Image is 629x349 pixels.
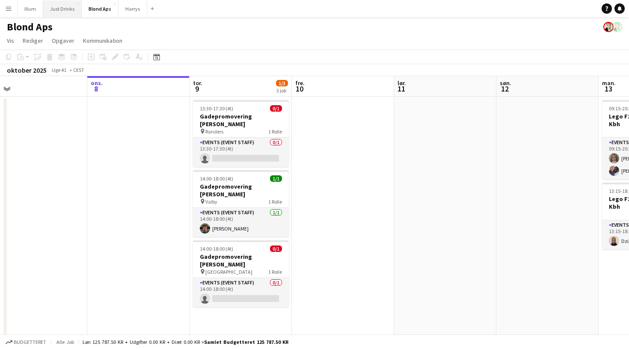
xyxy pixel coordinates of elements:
[193,253,289,268] h3: Gadepromovering [PERSON_NAME]
[48,67,70,73] span: Uge 41
[193,208,289,237] app-card-role: Events (Event Staff)1/114:00-18:00 (4t)[PERSON_NAME]
[7,66,47,74] div: oktober 2025
[7,37,14,44] span: Vis
[83,37,122,44] span: Kommunikation
[398,79,406,87] span: lør.
[200,175,233,182] span: 14:00-18:00 (4t)
[276,80,288,86] span: 1/3
[119,0,147,17] button: Harrys
[55,339,75,345] span: Alle job
[193,278,289,307] app-card-role: Events (Event Staff)0/114:00-18:00 (4t)
[19,35,47,46] a: Rediger
[500,79,511,87] span: søn.
[205,198,217,205] span: Valby
[498,84,511,94] span: 12
[601,84,616,94] span: 13
[294,84,305,94] span: 10
[193,112,289,128] h3: Gadepromovering [PERSON_NAME]
[18,0,43,17] button: Illum
[91,79,103,87] span: ons.
[23,37,43,44] span: Rediger
[205,128,223,135] span: Randers
[193,170,289,237] app-job-card: 14:00-18:00 (4t)1/1Gadepromovering [PERSON_NAME] Valby1 RolleEvents (Event Staff)1/114:00-18:00 (...
[193,79,202,87] span: tor.
[52,37,74,44] span: Opgaver
[89,84,103,94] span: 8
[193,183,289,198] h3: Gadepromovering [PERSON_NAME]
[204,339,288,345] span: Samlet budgetteret 125 787.50 KR
[268,269,282,275] span: 1 Rolle
[603,22,614,32] app-user-avatar: Kersti Bøgebjerg
[612,22,622,32] app-user-avatar: Kersti Bøgebjerg
[295,79,305,87] span: fre.
[193,138,289,167] app-card-role: Events (Event Staff)0/113:30-17:30 (4t)
[396,84,406,94] span: 11
[200,105,233,112] span: 13:30-17:30 (4t)
[270,105,282,112] span: 0/1
[268,128,282,135] span: 1 Rolle
[82,0,119,17] button: Blond Aps
[4,337,47,347] button: Budgetteret
[193,240,289,307] app-job-card: 14:00-18:00 (4t)0/1Gadepromovering [PERSON_NAME] [GEOGRAPHIC_DATA]1 RolleEvents (Event Staff)0/11...
[73,67,84,73] div: CEST
[192,84,202,94] span: 9
[83,339,288,345] div: Løn 125 787.50 KR + Udgifter 0.00 KR + Diæt 0.00 KR =
[80,35,126,46] a: Kommunikation
[270,175,282,182] span: 1/1
[268,198,282,205] span: 1 Rolle
[7,21,53,33] h1: Blond Aps
[602,79,616,87] span: man.
[193,100,289,167] app-job-card: 13:30-17:30 (4t)0/1Gadepromovering [PERSON_NAME] Randers1 RolleEvents (Event Staff)0/113:30-17:30...
[205,269,252,275] span: [GEOGRAPHIC_DATA]
[270,245,282,252] span: 0/1
[3,35,18,46] a: Vis
[43,0,82,17] button: Just Drinks
[200,245,233,252] span: 14:00-18:00 (4t)
[48,35,78,46] a: Opgaver
[14,339,46,345] span: Budgetteret
[276,87,288,94] div: 3 job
